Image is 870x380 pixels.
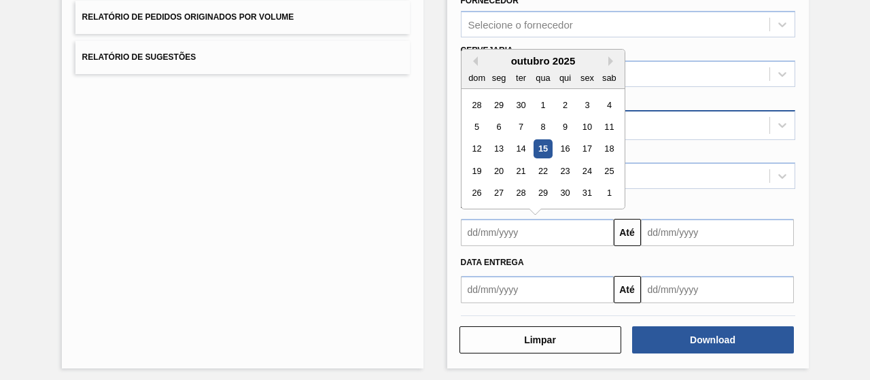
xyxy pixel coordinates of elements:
button: Até [614,276,641,303]
div: Choose quarta-feira, 22 de outubro de 2025 [534,162,552,180]
div: qui [555,69,574,87]
div: Choose quarta-feira, 15 de outubro de 2025 [534,140,552,158]
div: Choose quarta-feira, 1 de outubro de 2025 [534,96,552,114]
div: Choose quarta-feira, 29 de outubro de 2025 [534,184,552,203]
div: Choose domingo, 5 de outubro de 2025 [468,118,486,136]
input: dd/mm/yyyy [461,219,614,246]
div: sab [599,69,618,87]
span: Data Entrega [461,258,524,267]
div: Choose domingo, 26 de outubro de 2025 [468,184,486,203]
div: Choose terça-feira, 14 de outubro de 2025 [511,140,529,158]
div: Choose quarta-feira, 8 de outubro de 2025 [534,118,552,136]
button: Relatório de Sugestões [75,41,410,74]
div: Choose quinta-feira, 9 de outubro de 2025 [555,118,574,136]
div: Choose sexta-feira, 24 de outubro de 2025 [578,162,596,180]
div: sex [578,69,596,87]
div: Choose sábado, 1 de novembro de 2025 [599,184,618,203]
input: dd/mm/yyyy [641,219,794,246]
div: Choose quinta-feira, 2 de outubro de 2025 [555,96,574,114]
div: Choose terça-feira, 30 de setembro de 2025 [511,96,529,114]
div: Choose segunda-feira, 27 de outubro de 2025 [489,184,508,203]
div: Choose domingo, 12 de outubro de 2025 [468,140,486,158]
div: month 2025-10 [466,94,620,204]
div: Choose sexta-feira, 31 de outubro de 2025 [578,184,596,203]
button: Relatório de Pedidos Originados por Volume [75,1,410,34]
div: Choose sexta-feira, 17 de outubro de 2025 [578,140,596,158]
div: Choose domingo, 19 de outubro de 2025 [468,162,486,180]
div: Choose segunda-feira, 6 de outubro de 2025 [489,118,508,136]
div: dom [468,69,486,87]
div: qua [534,69,552,87]
button: Previous Month [468,56,478,66]
div: Choose segunda-feira, 13 de outubro de 2025 [489,140,508,158]
div: Choose quinta-feira, 16 de outubro de 2025 [555,140,574,158]
div: Choose sábado, 11 de outubro de 2025 [599,118,618,136]
div: Selecione o fornecedor [468,19,573,31]
div: Choose sábado, 25 de outubro de 2025 [599,162,618,180]
div: Choose sexta-feira, 10 de outubro de 2025 [578,118,596,136]
div: Choose terça-feira, 21 de outubro de 2025 [511,162,529,180]
div: Choose segunda-feira, 20 de outubro de 2025 [489,162,508,180]
span: Relatório de Pedidos Originados por Volume [82,12,294,22]
div: Choose sábado, 4 de outubro de 2025 [599,96,618,114]
div: ter [511,69,529,87]
label: Cervejaria [461,46,513,55]
div: Choose terça-feira, 28 de outubro de 2025 [511,184,529,203]
div: Choose sexta-feira, 3 de outubro de 2025 [578,96,596,114]
div: Choose quinta-feira, 30 de outubro de 2025 [555,184,574,203]
div: Choose sábado, 18 de outubro de 2025 [599,140,618,158]
button: Limpar [459,326,621,353]
div: Choose domingo, 28 de setembro de 2025 [468,96,486,114]
div: outubro 2025 [462,55,625,67]
div: Choose terça-feira, 7 de outubro de 2025 [511,118,529,136]
button: Até [614,219,641,246]
div: seg [489,69,508,87]
button: Download [632,326,794,353]
button: Next Month [608,56,618,66]
div: Choose segunda-feira, 29 de setembro de 2025 [489,96,508,114]
span: Relatório de Sugestões [82,52,196,62]
input: dd/mm/yyyy [641,276,794,303]
div: Choose quinta-feira, 23 de outubro de 2025 [555,162,574,180]
input: dd/mm/yyyy [461,276,614,303]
